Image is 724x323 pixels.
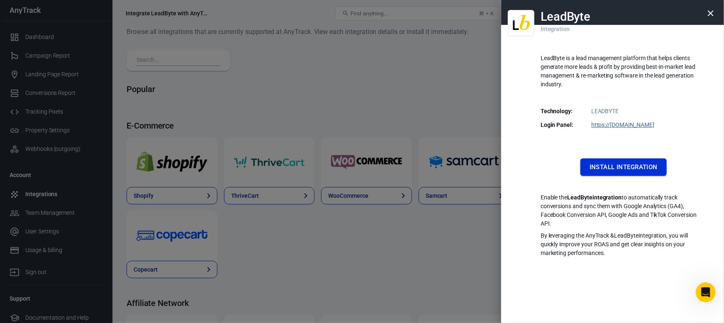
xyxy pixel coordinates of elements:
img: LeadByte [512,12,530,35]
dd: LEADBYTE [546,107,702,116]
iframe: Intercom live chat [696,282,716,302]
a: https://[DOMAIN_NAME] [591,121,654,128]
dt: Login Panel: [541,121,582,129]
dt: Technology: [541,107,582,116]
button: Install Integration [580,158,667,176]
p: Enable the to automatically track conversions and sync them with Google Analytics (GA4), Facebook... [541,193,707,228]
p: Integration [541,17,570,34]
h2: LeadByte [541,10,590,23]
strong: LeadByte integration [568,194,622,201]
p: LeadByte is a lead management platform that helps clients generate more leads & profit by providi... [541,54,707,89]
p: By leveraging the AnyTrack & LeadByte integration, you will quickly improve your ROAS and get cle... [541,231,707,257]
